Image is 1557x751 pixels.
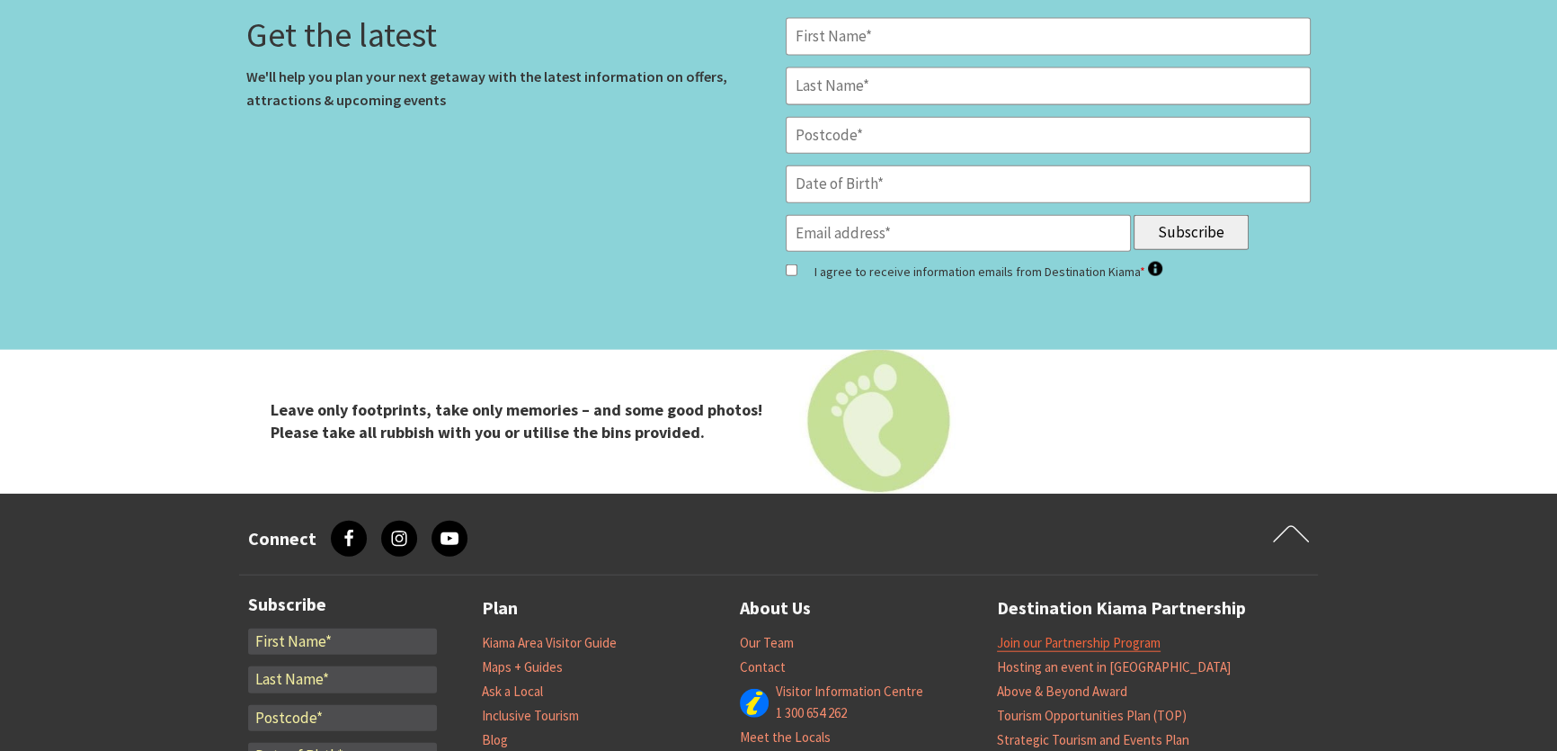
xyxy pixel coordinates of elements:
[482,683,543,701] a: Ask a Local
[740,658,786,676] a: Contact
[997,731,1189,749] a: Strategic Tourism and Events Plan
[246,18,771,52] h3: Get the latest
[482,594,518,623] a: Plan
[786,215,1131,253] input: Email address*
[997,658,1231,676] a: Hosting an event in [GEOGRAPHIC_DATA]
[786,117,1311,155] input: Postcode*
[740,594,811,623] a: About Us
[482,634,617,652] a: Kiama Area Visitor Guide
[786,67,1311,105] input: Last Name*
[776,704,847,722] a: 1 300 654 262
[248,528,316,550] h3: Connect
[248,705,437,732] input: Postcode*
[246,66,771,112] p: We'll help you plan your next getaway with the latest information on offers, attractions & upcomi...
[776,683,923,701] a: Visitor Information Centre
[248,666,437,693] input: Last Name*
[997,683,1127,701] a: Above & Beyond Award
[997,634,1161,652] a: Join our Partnership Program
[786,165,1311,203] input: Date of Birth*
[1134,215,1249,251] input: Subscribe
[786,18,1311,56] input: First Name*
[482,731,508,749] a: Blog
[248,594,437,615] h3: Subscribe
[740,729,831,747] a: Meet the Locals
[271,399,762,443] strong: Leave only footprints, take only memories – and some good photos! Please take all rubbish with yo...
[248,629,437,656] input: First Name*
[814,259,1162,284] label: I agree to receive information emails from Destination Kiama
[482,658,563,676] a: Maps + Guides
[740,634,794,652] a: Our Team
[997,707,1187,725] a: Tourism Opportunities Plan (TOP)
[482,707,579,725] a: Inclusive Tourism
[997,594,1246,623] a: Destination Kiama Partnership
